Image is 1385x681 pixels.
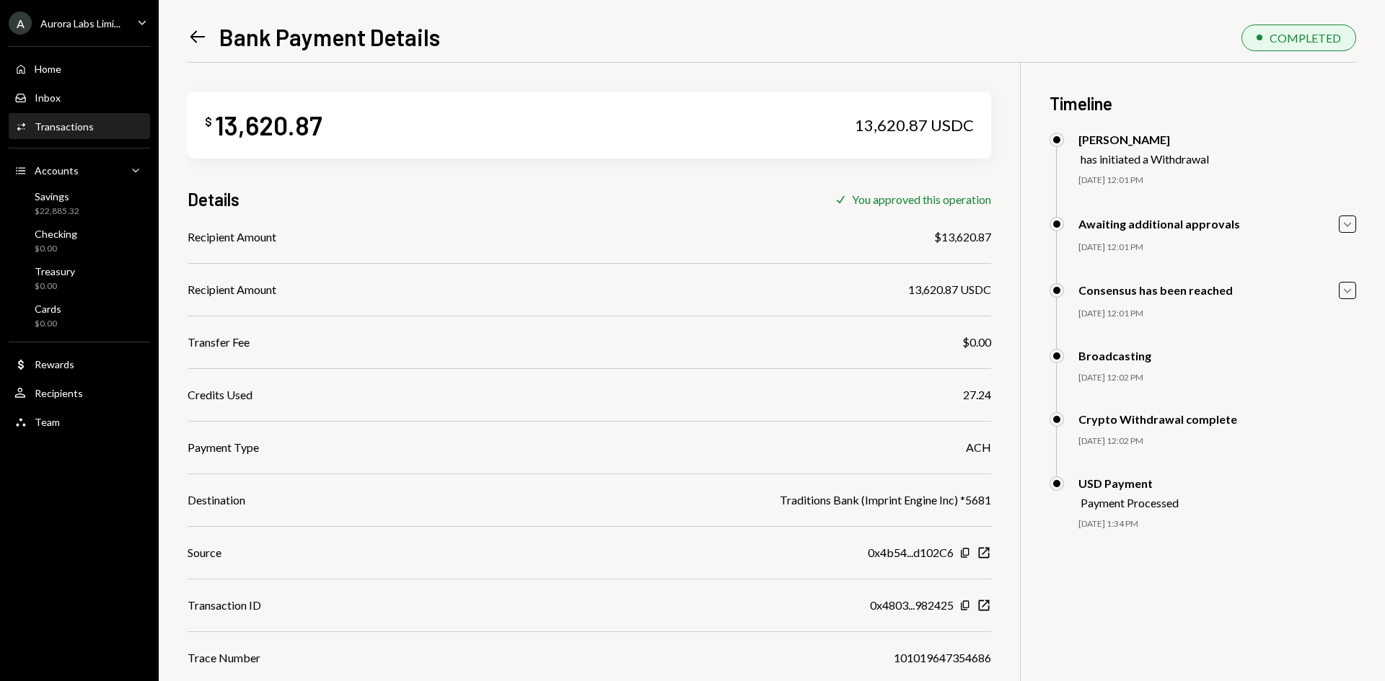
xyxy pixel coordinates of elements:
div: COMPLETED [1270,31,1341,45]
div: Awaiting additional approvals [1078,217,1240,231]
div: Inbox [35,92,61,104]
div: Source [188,544,221,561]
div: Recipient Amount [188,281,276,298]
div: $13,620.87 [934,228,991,246]
div: [DATE] 1:34 PM [1078,518,1356,530]
div: Accounts [35,164,79,177]
div: Team [35,416,60,428]
div: 27.24 [963,386,991,404]
div: [DATE] 12:01 PM [1078,174,1356,187]
div: [DATE] 12:02 PM [1078,372,1356,384]
a: Inbox [9,84,150,110]
div: Savings [35,190,79,202]
div: has initiated a Withdrawal [1081,152,1209,166]
div: [DATE] 12:01 PM [1078,241,1356,254]
div: 101019647354686 [894,649,991,667]
div: Recipient Amount [188,228,276,246]
div: Home [35,63,61,75]
a: Treasury$0.00 [9,261,150,295]
div: Transactions [35,120,94,133]
div: Crypto Withdrawal complete [1078,412,1237,426]
div: Trace Number [188,649,260,667]
div: Checking [35,228,77,240]
div: 0x4b54...d102C6 [868,544,954,561]
div: 13,620.87 USDC [908,281,991,298]
div: Transfer Fee [188,334,250,351]
div: Treasury [35,265,75,277]
a: Cards$0.00 [9,298,150,333]
h1: Bank Payment Details [219,22,440,51]
div: Broadcasting [1078,349,1151,362]
div: Consensus has been reached [1078,283,1233,297]
div: Recipients [35,387,83,399]
div: [DATE] 12:02 PM [1078,435,1356,448]
div: 0x4803...982425 [870,597,954,614]
h3: Timeline [1050,92,1356,115]
h3: Details [188,187,239,211]
div: You approved this operation [852,192,991,206]
div: ACH [966,439,991,456]
div: Payment Processed [1081,496,1179,509]
div: A [9,12,32,35]
div: 13,620.87 USDC [855,115,974,135]
a: Home [9,55,150,81]
div: [PERSON_NAME] [1078,133,1209,146]
a: Savings$22,885.32 [9,186,150,221]
div: $0.00 [962,334,991,351]
div: $ [205,115,212,129]
div: Destination [188,491,245,509]
div: Transaction ID [188,597,261,614]
a: Team [9,409,150,435]
a: Checking$0.00 [9,223,150,258]
div: Credits Used [188,386,252,404]
a: Rewards [9,351,150,377]
a: Recipients [9,380,150,406]
div: $0.00 [35,280,75,293]
div: 13,620.87 [215,109,322,141]
a: Accounts [9,157,150,183]
div: Aurora Labs Limi... [40,17,120,30]
div: $22,885.32 [35,205,79,218]
div: $0.00 [35,318,61,330]
div: USD Payment [1078,476,1179,490]
div: Traditions Bank (Imprint Engine Inc) *5681 [780,491,991,509]
div: $0.00 [35,243,77,255]
div: Payment Type [188,439,259,456]
div: [DATE] 12:01 PM [1078,308,1356,320]
div: Rewards [35,358,74,370]
div: Cards [35,303,61,315]
a: Transactions [9,113,150,139]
